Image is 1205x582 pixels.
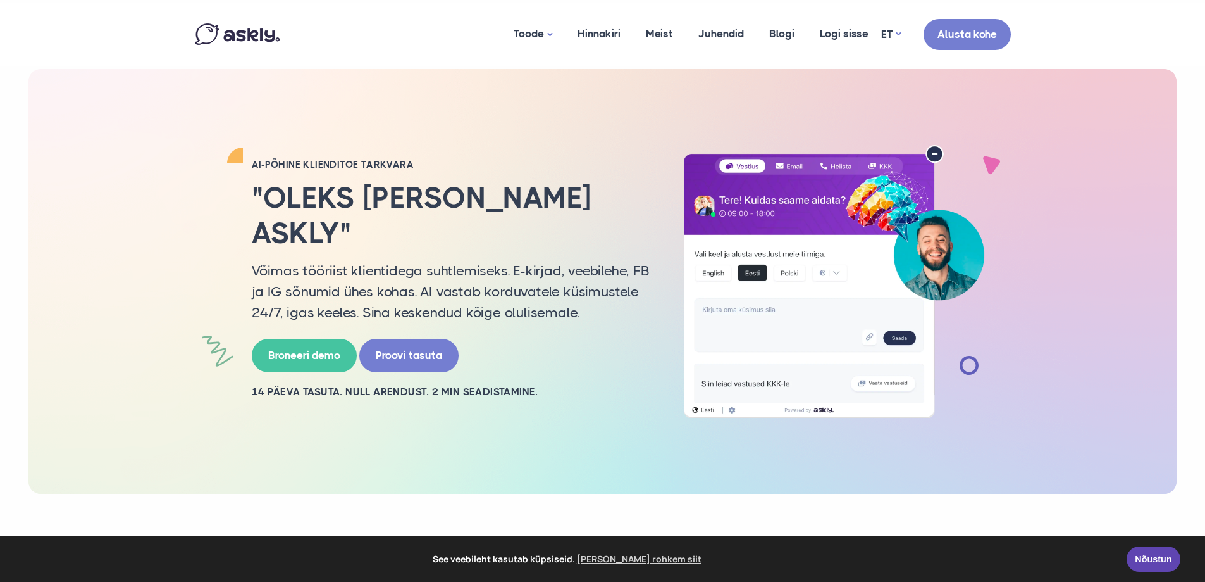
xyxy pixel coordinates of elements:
[565,3,633,65] a: Hinnakiri
[252,158,650,171] h2: AI-PÕHINE KLIENDITOE TARKVARA
[757,3,807,65] a: Blogi
[252,260,650,323] p: Võimas tööriist klientidega suhtlemiseks. E-kirjad, veebilehe, FB ja IG sõnumid ühes kohas. AI va...
[18,550,1118,569] span: See veebileht kasutab küpsiseid.
[881,25,901,44] a: ET
[359,339,459,372] a: Proovi tasuta
[252,180,650,250] h2: "Oleks [PERSON_NAME] Askly"
[807,3,881,65] a: Logi sisse
[501,3,565,66] a: Toode
[1127,547,1180,572] a: Nõustun
[252,339,357,372] a: Broneeri demo
[252,385,650,399] h2: 14 PÄEVA TASUTA. NULL ARENDUST. 2 MIN SEADISTAMINE.
[633,3,686,65] a: Meist
[686,3,757,65] a: Juhendid
[924,19,1011,50] a: Alusta kohe
[575,550,703,569] a: learn more about cookies
[195,23,280,45] img: Askly
[669,145,998,419] img: AI multilingual chat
